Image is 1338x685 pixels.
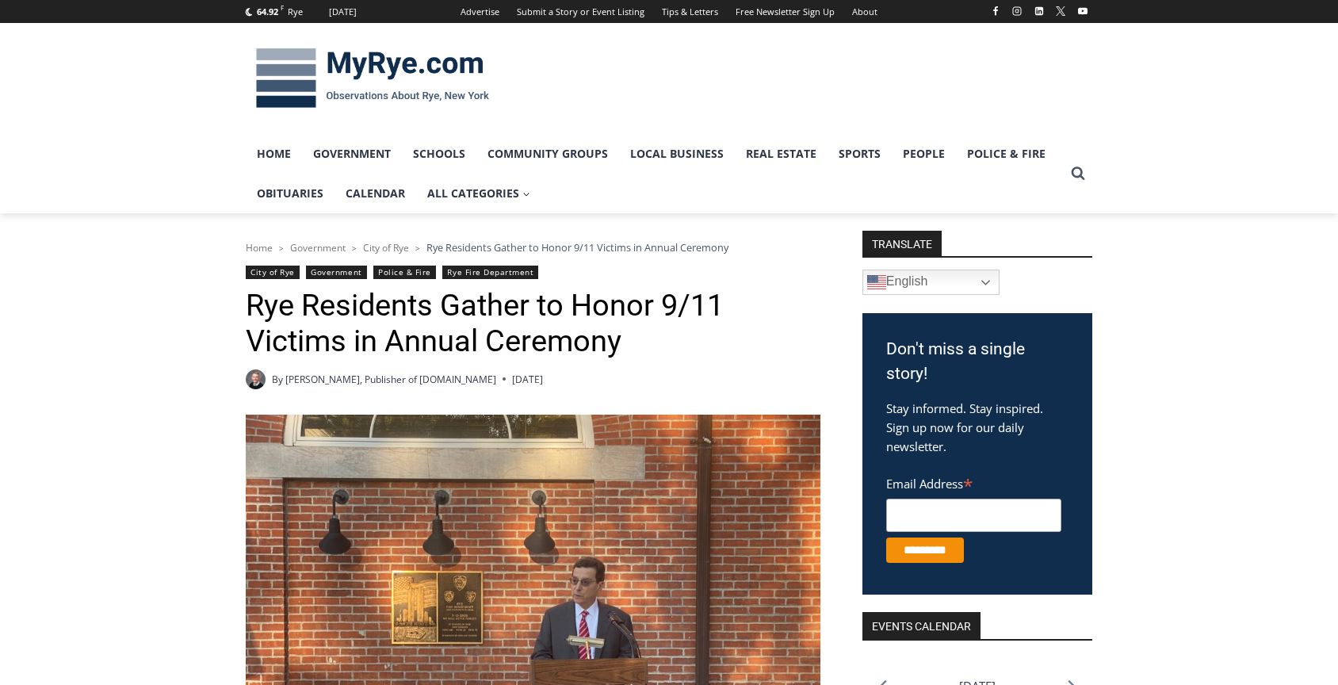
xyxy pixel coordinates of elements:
[1007,2,1026,21] a: Instagram
[892,134,956,174] a: People
[442,266,538,279] a: Rye Fire Department
[956,134,1057,174] a: Police & Fire
[285,373,496,386] a: [PERSON_NAME], Publisher of [DOMAIN_NAME]
[279,243,284,254] span: >
[402,134,476,174] a: Schools
[246,37,499,120] img: MyRye.com
[246,369,266,389] a: Author image
[306,266,366,279] a: Government
[1073,2,1092,21] a: YouTube
[986,2,1005,21] a: Facebook
[427,185,530,202] span: All Categories
[329,5,357,19] div: [DATE]
[862,270,1000,295] a: English
[246,134,1064,214] nav: Primary Navigation
[246,266,300,279] a: City of Rye
[886,399,1068,456] p: Stay informed. Stay inspired. Sign up now for our daily newsletter.
[1051,2,1070,21] a: X
[862,612,981,639] h2: Events Calendar
[246,134,302,174] a: Home
[288,5,303,19] div: Rye
[334,174,416,213] a: Calendar
[272,372,283,387] span: By
[886,468,1061,496] label: Email Address
[363,241,409,254] a: City of Rye
[302,134,402,174] a: Government
[619,134,735,174] a: Local Business
[886,337,1068,387] h3: Don't miss a single story!
[290,241,346,254] a: Government
[735,134,828,174] a: Real Estate
[246,174,334,213] a: Obituaries
[512,372,543,387] time: [DATE]
[1064,159,1092,188] button: View Search Form
[426,240,728,254] span: Rye Residents Gather to Honor 9/11 Victims in Annual Ceremony
[867,273,886,292] img: en
[476,134,619,174] a: Community Groups
[257,6,278,17] span: 64.92
[246,239,820,255] nav: Breadcrumbs
[828,134,892,174] a: Sports
[281,3,284,12] span: F
[1030,2,1049,21] a: Linkedin
[246,288,820,360] h1: Rye Residents Gather to Honor 9/11 Victims in Annual Ceremony
[862,231,942,256] strong: TRANSLATE
[416,174,541,213] a: All Categories
[352,243,357,254] span: >
[246,241,273,254] a: Home
[373,266,436,279] a: Police & Fire
[415,243,420,254] span: >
